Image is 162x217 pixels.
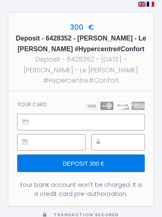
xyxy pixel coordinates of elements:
div: Your bank account won't be charged. It is a credit card pre-authorization. [17,180,145,198]
div: Deposit - 6428352 - [DATE] - [PERSON_NAME] - Le [PERSON_NAME] #Hypercentre#Confort [16,54,146,85]
img: fr.png [147,2,154,7]
img: carts.png [85,102,145,110]
iframe: Cadre sécurisé pour la saisie du numéro de carte [36,114,144,130]
input: Deposit 300 € [17,155,145,172]
img: en.png [138,2,146,7]
h3: Your card [17,101,47,107]
iframe: Cadre sécurisé pour la saisie du code de sécurité CVC [110,135,144,150]
iframe: Cadre sécurisé pour la saisie de la date d'expiration [36,135,85,150]
span: 300 € [68,22,94,32]
h5: Deposit - 6428352 - [PERSON_NAME] - Le [PERSON_NAME] #Hypercentre#Confort [16,33,146,55]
